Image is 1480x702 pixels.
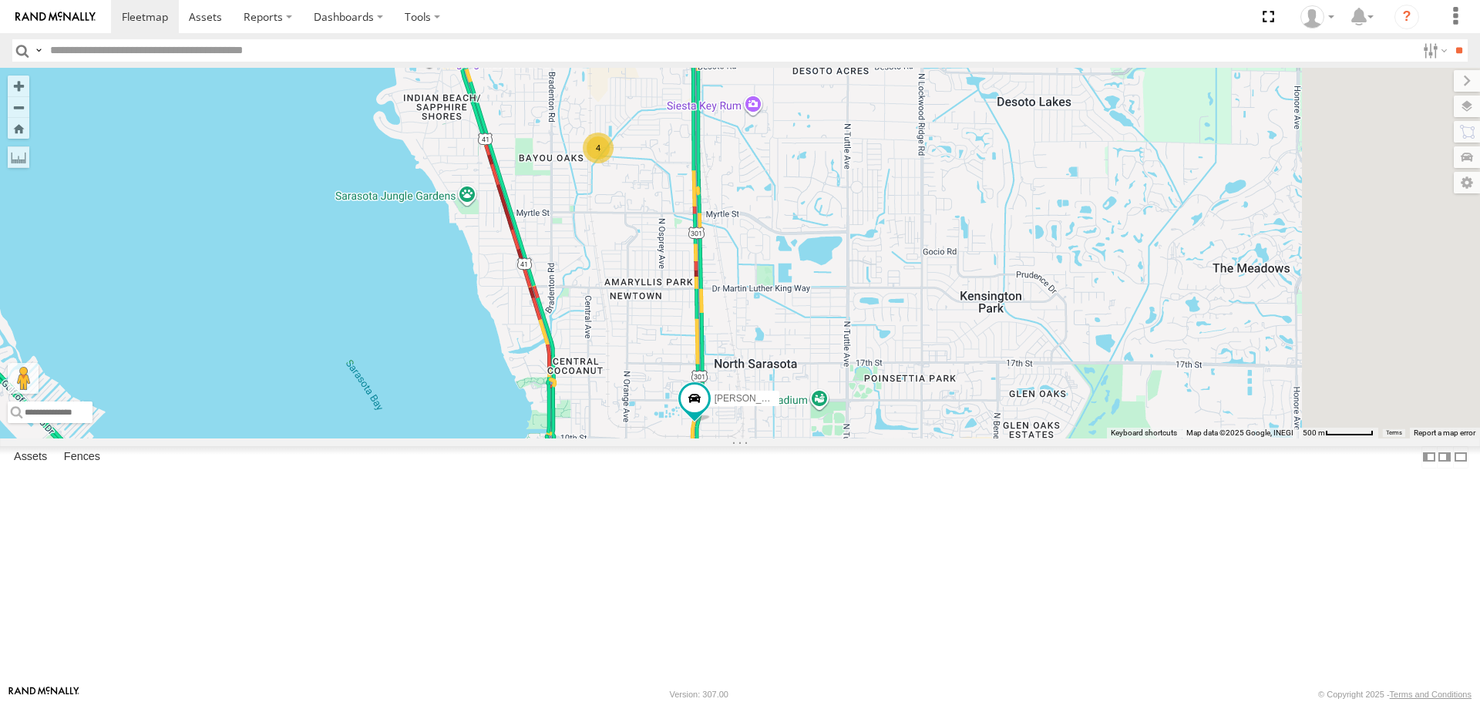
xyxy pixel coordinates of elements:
div: Jerry Dewberry [1295,5,1340,29]
img: rand-logo.svg [15,12,96,22]
a: Report a map error [1414,428,1475,437]
button: Zoom Home [8,118,29,139]
label: Dock Summary Table to the Left [1421,446,1437,469]
div: Version: 307.00 [670,690,728,699]
div: 4 [583,133,614,163]
label: Dock Summary Table to the Right [1437,446,1452,469]
button: Zoom in [8,76,29,96]
button: Map Scale: 500 m per 59 pixels [1298,428,1378,438]
label: Map Settings [1454,172,1480,193]
label: Fences [56,447,108,469]
a: Terms (opens in new tab) [1386,429,1402,435]
button: Zoom out [8,96,29,118]
span: Map data ©2025 Google, INEGI [1186,428,1293,437]
label: Assets [6,447,55,469]
span: [PERSON_NAME] [715,393,791,404]
div: © Copyright 2025 - [1318,690,1472,699]
button: Drag Pegman onto the map to open Street View [8,363,39,394]
label: Search Filter Options [1417,39,1450,62]
i: ? [1394,5,1419,29]
label: Search Query [32,39,45,62]
a: Terms and Conditions [1390,690,1472,699]
label: Hide Summary Table [1453,446,1468,469]
a: Visit our Website [8,687,79,702]
button: Keyboard shortcuts [1111,428,1177,438]
label: Measure [8,146,29,168]
span: 500 m [1303,428,1325,437]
